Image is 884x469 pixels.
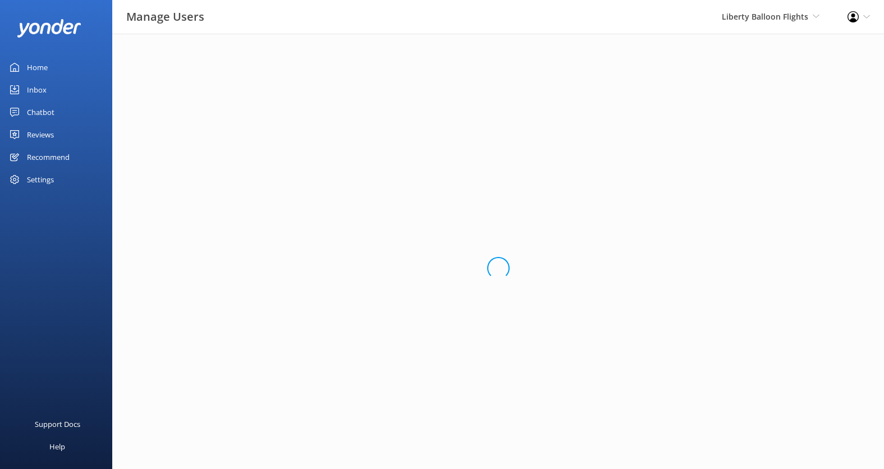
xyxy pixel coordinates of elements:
[126,8,204,26] h3: Manage Users
[49,435,65,458] div: Help
[27,56,48,79] div: Home
[27,168,54,191] div: Settings
[27,146,70,168] div: Recommend
[27,123,54,146] div: Reviews
[27,101,54,123] div: Chatbot
[35,413,80,435] div: Support Docs
[722,11,808,22] span: Liberty Balloon Flights
[17,19,81,38] img: yonder-white-logo.png
[27,79,47,101] div: Inbox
